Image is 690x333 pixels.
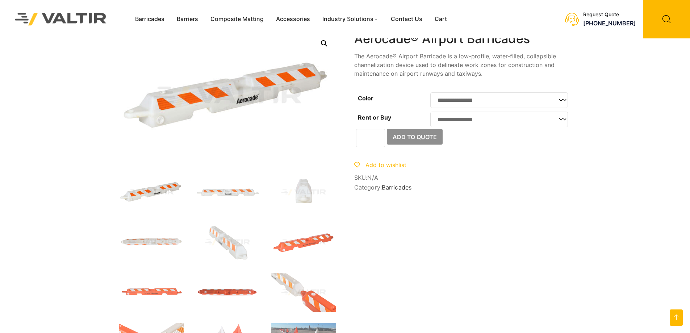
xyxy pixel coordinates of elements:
div: Request Quote [583,12,636,18]
span: Add to wishlist [365,161,406,168]
img: Aerocade_Org_x1.jpg [271,273,336,312]
img: Aerocade_Org_3Q.jpg [271,223,336,262]
input: Product quantity [356,129,385,147]
img: Aerocade_Nat_Top.jpg [119,223,184,262]
img: Aerocade_Org_Front.jpg [119,273,184,312]
label: Color [358,95,373,102]
img: Valtir Rentals [5,3,116,35]
img: Aerocade_Nat_3Q-1.jpg [119,173,184,212]
a: Composite Matting [204,14,270,25]
span: SKU: [354,174,572,181]
a: Barriers [171,14,204,25]
a: Add to wishlist [354,161,406,168]
span: Category: [354,184,572,191]
a: Contact Us [385,14,428,25]
span: N/A [367,174,378,181]
img: Aerocade_Nat_x1-1.jpg [195,223,260,262]
button: Add to Quote [387,129,443,145]
a: Industry Solutions [316,14,385,25]
img: Aerocade_Nat_Front-1.jpg [195,173,260,212]
a: Cart [428,14,453,25]
a: Accessories [270,14,316,25]
p: The Aerocade® Airport Barricade is a low-profile, water-filled, collapsible channelization device... [354,52,572,78]
img: Aerocade_Nat_Side.jpg [271,173,336,212]
a: Barricades [129,14,171,25]
a: [PHONE_NUMBER] [583,20,636,27]
a: Barricades [382,184,411,191]
h1: Aerocade® Airport Barricades [354,32,572,46]
img: Aerocade_Org_Top.jpg [195,273,260,312]
a: Go to top [670,309,683,326]
label: Rent or Buy [358,114,391,121]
